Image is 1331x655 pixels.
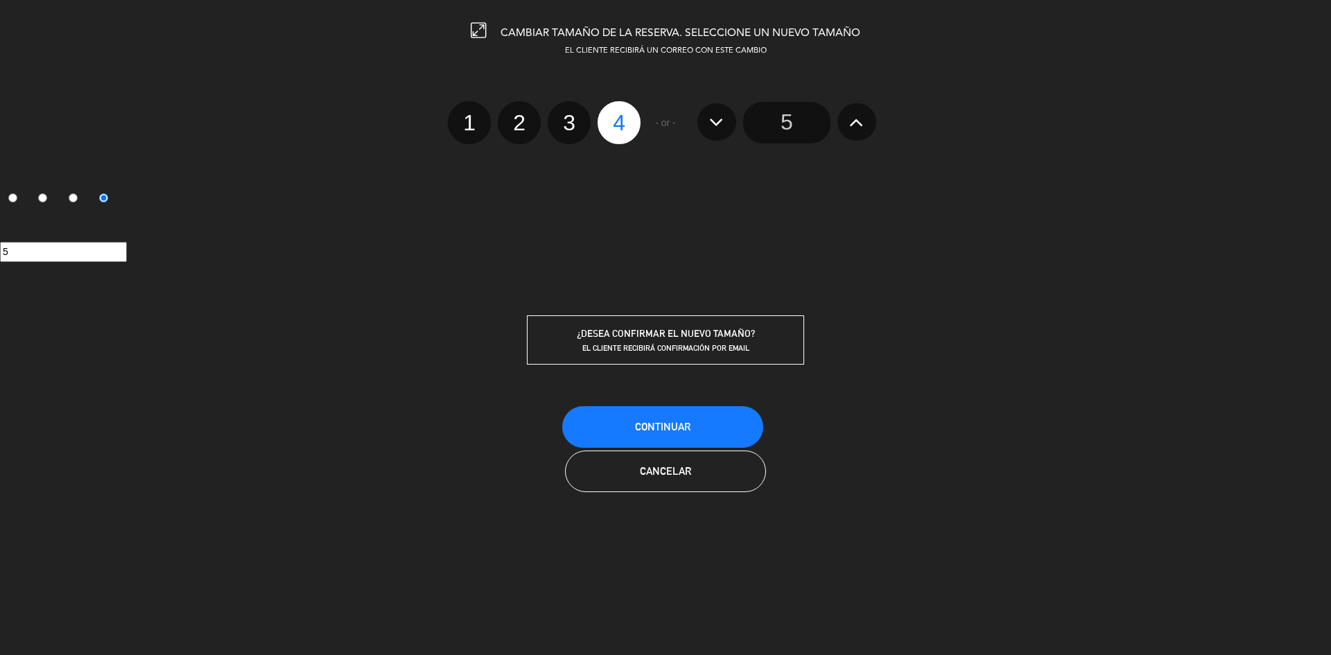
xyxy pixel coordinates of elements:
[448,101,491,144] label: 1
[498,101,541,144] label: 2
[655,115,676,131] span: - or -
[565,451,766,492] button: Cancelar
[99,193,108,202] input: 4
[69,193,78,202] input: 3
[640,465,691,477] span: Cancelar
[635,421,690,433] span: Continuar
[577,328,755,339] span: ¿DESEA CONFIRMAR EL NUEVO TAMAÑO?
[501,28,860,39] span: CAMBIAR TAMAÑO DE LA RESERVA. SELECCIONE UN NUEVO TAMAÑO
[38,193,47,202] input: 2
[562,406,763,448] button: Continuar
[548,101,591,144] label: 3
[91,188,121,211] label: 4
[8,193,17,202] input: 1
[582,343,749,353] span: EL CLIENTE RECIBIRÁ CONFIRMACIÓN POR EMAIL
[61,188,92,211] label: 3
[565,47,767,55] span: EL CLIENTE RECIBIRÁ UN CORREO CON ESTE CAMBIO
[598,101,641,144] label: 4
[31,188,61,211] label: 2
